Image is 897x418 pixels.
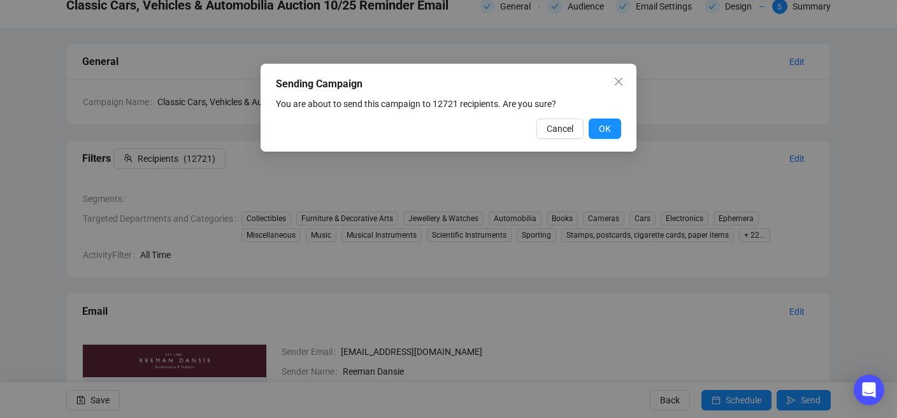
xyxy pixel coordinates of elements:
[536,119,584,139] button: Cancel
[589,119,621,139] button: OK
[276,76,621,92] div: Sending Campaign
[276,97,621,111] div: You are about to send this campaign to 12721 recipients. Are you sure?
[599,122,611,136] span: OK
[547,122,573,136] span: Cancel
[614,76,624,87] span: close
[854,375,884,405] div: Open Intercom Messenger
[608,71,629,92] button: Close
